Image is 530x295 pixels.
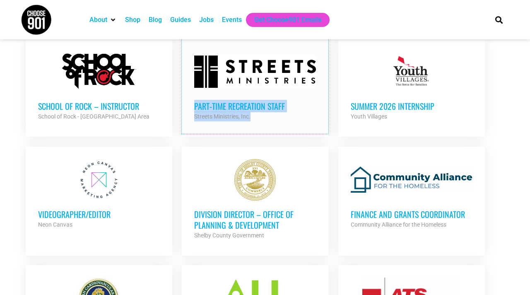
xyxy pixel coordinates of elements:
[194,232,264,239] strong: Shelby County Government
[89,15,107,25] a: About
[38,113,149,120] strong: School of Rock - [GEOGRAPHIC_DATA] Area
[194,113,251,120] strong: Streets Ministries, Inc.
[182,147,328,253] a: Division Director – Office of Planning & Development Shelby County Government
[85,13,121,27] div: About
[199,15,214,25] a: Jobs
[222,15,242,25] a: Events
[338,147,485,242] a: Finance and Grants Coordinator Community Alliance for the Homeless
[170,15,191,25] a: Guides
[351,221,446,228] strong: Community Alliance for the Homeless
[38,101,160,111] h3: School of Rock – Instructor
[149,15,162,25] a: Blog
[125,15,140,25] a: Shop
[254,15,321,25] a: Get Choose901 Emails
[38,221,72,228] strong: Neon Canvas
[26,39,172,134] a: School of Rock – Instructor School of Rock - [GEOGRAPHIC_DATA] Area
[351,101,472,111] h3: Summer 2026 Internship
[38,209,160,220] h3: Videographer/Editor
[26,147,172,242] a: Videographer/Editor Neon Canvas
[351,113,387,120] strong: Youth Villages
[351,209,472,220] h3: Finance and Grants Coordinator
[492,13,506,27] div: Search
[182,39,328,134] a: Part-time Recreation Staff Streets Ministries, Inc.
[194,101,316,111] h3: Part-time Recreation Staff
[194,209,316,230] h3: Division Director – Office of Planning & Development
[85,13,481,27] nav: Main nav
[338,39,485,134] a: Summer 2026 Internship Youth Villages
